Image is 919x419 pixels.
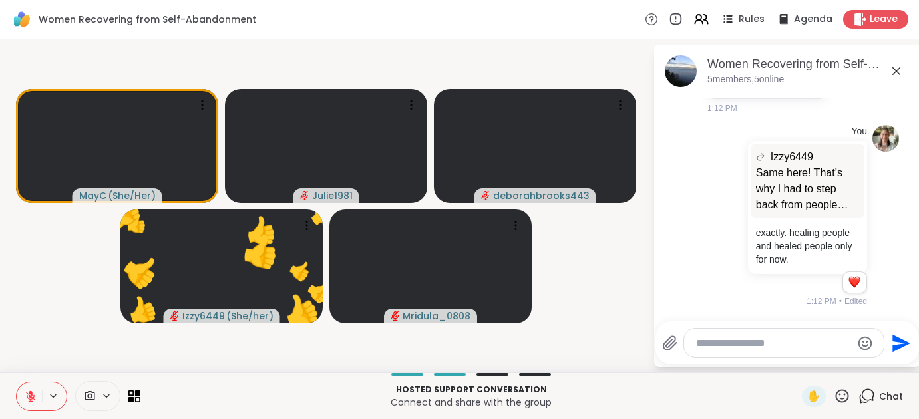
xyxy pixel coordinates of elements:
[261,270,341,350] button: 👍
[481,191,490,200] span: audio-muted
[844,295,867,307] span: Edited
[807,295,836,307] span: 1:12 PM
[707,56,910,72] div: Women Recovering from Self-Abandonment, [DATE]
[696,337,851,350] textarea: Type your message
[108,189,156,202] span: ( She/Her )
[227,216,296,285] button: 👍
[300,191,309,200] span: audio-muted
[391,311,400,321] span: audio-muted
[707,73,784,86] p: 5 members, 5 online
[288,178,353,243] button: 👍
[312,189,353,202] span: Julie1981
[771,149,813,165] span: Izzy6449
[276,245,325,295] button: 👍
[148,384,794,396] p: Hosted support conversation
[79,189,106,202] span: MayC
[665,55,697,87] img: Women Recovering from Self-Abandonment, Sep 06
[756,165,859,213] p: Same here! That’s why I had to step back from people who were emotionally unregulated, even if th...
[739,13,765,26] span: Rules
[807,388,821,404] span: ✋
[11,8,33,31] img: ShareWell Logomark
[843,272,866,293] div: Reaction list
[493,189,590,202] span: deborahbrooks443
[884,328,914,358] button: Send
[101,229,184,311] button: 👍
[839,295,842,307] span: •
[403,309,470,323] span: Mridula_0808
[794,13,832,26] span: Agenda
[870,13,898,26] span: Leave
[226,309,274,323] span: ( She/her )
[182,309,225,323] span: Izzy6449
[879,390,903,403] span: Chat
[857,335,873,351] button: Emoji picker
[148,396,794,409] p: Connect and share with the group
[170,311,180,321] span: audio-muted
[847,277,861,288] button: Reactions: love
[707,102,737,114] span: 1:12 PM
[39,13,256,26] span: Women Recovering from Self-Abandonment
[111,278,174,341] button: 👍
[756,226,859,266] p: exactly. healing people and healed people only for now.
[851,125,867,138] h4: You
[872,125,899,152] img: https://sharewell-space-live.sfo3.digitaloceanspaces.com/user-generated/281b872e-73bb-4653-b913-d...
